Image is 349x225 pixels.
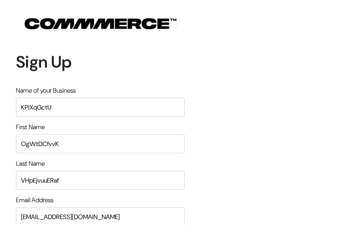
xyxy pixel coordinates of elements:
img: COMMMERCE [25,18,177,29]
label: First Name [16,122,45,132]
h1: Sign Up [16,52,185,72]
label: Last Name [16,159,45,168]
label: Email Address [16,195,53,205]
label: Name of your Business [16,86,76,95]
